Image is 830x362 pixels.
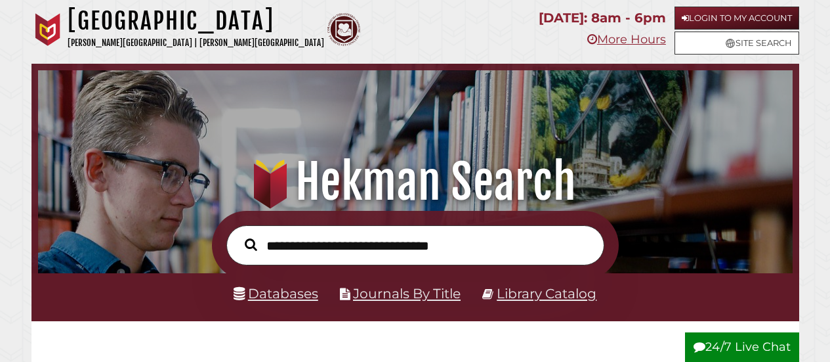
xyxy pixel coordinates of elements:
[234,285,318,302] a: Databases
[327,13,360,46] img: Calvin Theological Seminary
[539,7,666,30] p: [DATE]: 8am - 6pm
[587,32,666,47] a: More Hours
[50,153,779,211] h1: Hekman Search
[31,13,64,46] img: Calvin University
[68,7,324,35] h1: [GEOGRAPHIC_DATA]
[68,35,324,51] p: [PERSON_NAME][GEOGRAPHIC_DATA] | [PERSON_NAME][GEOGRAPHIC_DATA]
[497,285,596,302] a: Library Catalog
[353,285,461,302] a: Journals By Title
[238,235,264,254] button: Search
[245,238,257,251] i: Search
[674,32,799,55] a: Site Search
[674,7,799,30] a: Login to My Account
